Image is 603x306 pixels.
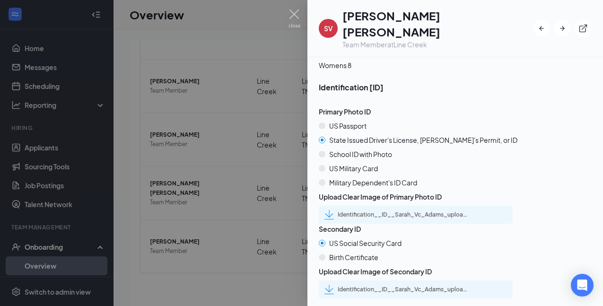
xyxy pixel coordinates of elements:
[329,238,402,248] span: US Social Security Card
[329,163,378,174] span: US Military Card
[575,20,592,37] button: ExternalLink
[558,24,567,33] svg: ArrowRight
[329,252,378,262] span: Birth Certificate
[319,81,592,93] span: Identification [ID]
[319,266,432,277] span: Upload Clear Image of Secondary ID
[338,211,470,219] div: Identification__ID__Sarah_Vc_Adams_uploadedfile_20250823.pdf.pdf
[329,135,517,145] span: State Issued Driver's License, [PERSON_NAME]'s Permit, or ID
[319,60,449,70] span: Womens 8
[319,192,442,202] span: Upload Clear Image of Primary Photo ID
[329,121,367,131] span: US Passport
[319,106,371,117] span: Primary Photo ID
[578,24,588,33] svg: ExternalLink
[324,210,470,219] a: Identification__ID__Sarah_Vc_Adams_uploadedfile_20250823.pdf.pdf
[533,20,550,37] button: ArrowLeftNew
[338,286,470,293] div: Identification__ID__Sarah_Vc_Adams_uploadedfile_20250823.pdf.pdf
[554,20,571,37] button: ArrowRight
[319,224,361,234] span: Secondary ID
[324,285,470,294] a: Identification__ID__Sarah_Vc_Adams_uploadedfile_20250823.pdf.pdf
[329,177,417,188] span: Military Dependent's ID Card
[342,8,533,40] h1: [PERSON_NAME] [PERSON_NAME]
[329,149,392,159] span: School ID with Photo
[537,24,546,33] svg: ArrowLeftNew
[571,274,594,297] div: Open Intercom Messenger
[324,24,333,33] div: SV
[342,40,533,49] div: Team Member at Line Creek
